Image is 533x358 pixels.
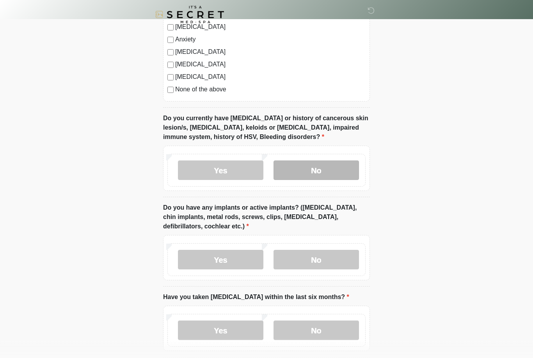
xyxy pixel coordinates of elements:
[175,60,366,69] label: [MEDICAL_DATA]
[167,50,174,56] input: [MEDICAL_DATA]
[178,250,263,270] label: Yes
[163,114,370,142] label: Do you currently have [MEDICAL_DATA] or history of cancerous skin lesion/s, [MEDICAL_DATA], keloi...
[155,6,224,23] img: It's A Secret Med Spa Logo
[163,203,370,232] label: Do you have any implants or active implants? ([MEDICAL_DATA], chin implants, metal rods, screws, ...
[274,250,359,270] label: No
[274,321,359,340] label: No
[167,87,174,93] input: None of the above
[163,293,349,302] label: Have you taken [MEDICAL_DATA] within the last six months?
[178,321,263,340] label: Yes
[274,161,359,180] label: No
[167,37,174,43] input: Anxiety
[175,48,366,57] label: [MEDICAL_DATA]
[175,35,366,45] label: Anxiety
[178,161,263,180] label: Yes
[175,73,366,82] label: [MEDICAL_DATA]
[175,85,366,94] label: None of the above
[167,75,174,81] input: [MEDICAL_DATA]
[167,62,174,68] input: [MEDICAL_DATA]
